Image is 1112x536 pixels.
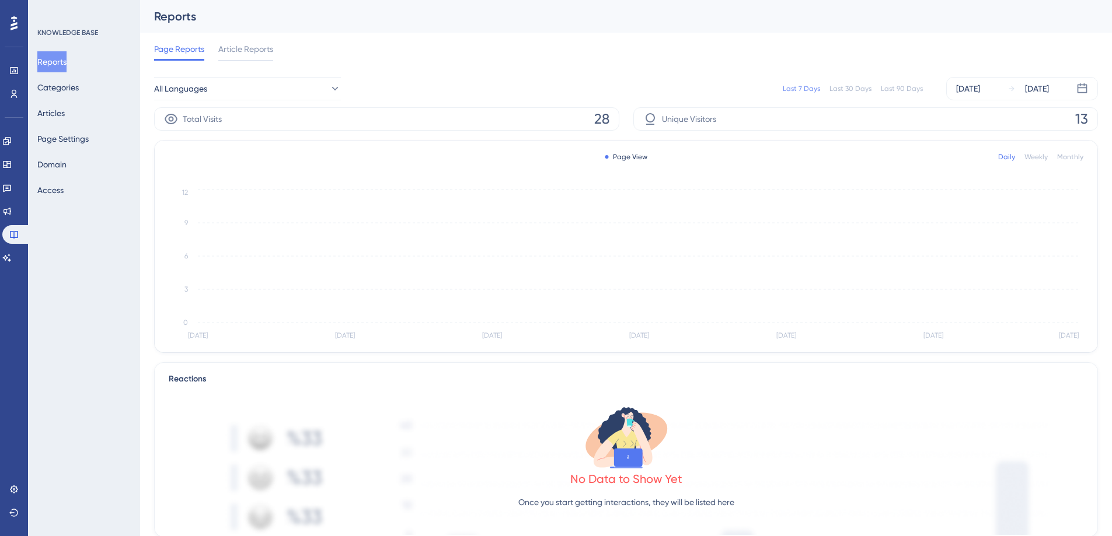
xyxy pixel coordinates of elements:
span: 13 [1075,110,1088,128]
tspan: [DATE] [482,331,502,339]
tspan: [DATE] [335,331,355,339]
tspan: 12 [182,188,188,197]
div: Monthly [1057,152,1083,162]
button: Articles [37,103,65,124]
tspan: [DATE] [188,331,208,339]
div: KNOWLEDGE BASE [37,28,98,37]
tspan: 0 [183,318,188,327]
tspan: 9 [184,219,188,227]
button: Page Settings [37,128,89,149]
div: Daily [998,152,1015,162]
p: Once you start getting interactions, they will be listed here [518,495,734,509]
button: Categories [37,77,79,98]
span: 28 [594,110,609,128]
span: Page Reports [154,42,204,56]
div: No Data to Show Yet [570,471,682,487]
button: All Languages [154,77,341,100]
span: All Languages [154,82,207,96]
div: Last 7 Days [783,84,820,93]
tspan: [DATE] [776,331,796,339]
button: Domain [37,154,67,175]
span: Total Visits [183,112,222,126]
button: Access [37,180,64,201]
div: Page View [605,152,647,162]
div: Last 90 Days [881,84,923,93]
tspan: [DATE] [629,331,649,339]
tspan: [DATE] [923,331,943,339]
div: [DATE] [1025,82,1049,96]
button: Reports [37,51,67,72]
div: [DATE] [956,82,980,96]
tspan: 6 [184,252,188,260]
div: Reactions [169,372,1083,386]
div: Weekly [1024,152,1048,162]
tspan: 3 [184,285,188,293]
div: Last 30 Days [829,84,872,93]
div: Reports [154,8,1069,24]
tspan: [DATE] [1059,331,1079,339]
span: Unique Visitors [662,112,716,126]
span: Article Reports [218,42,273,56]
